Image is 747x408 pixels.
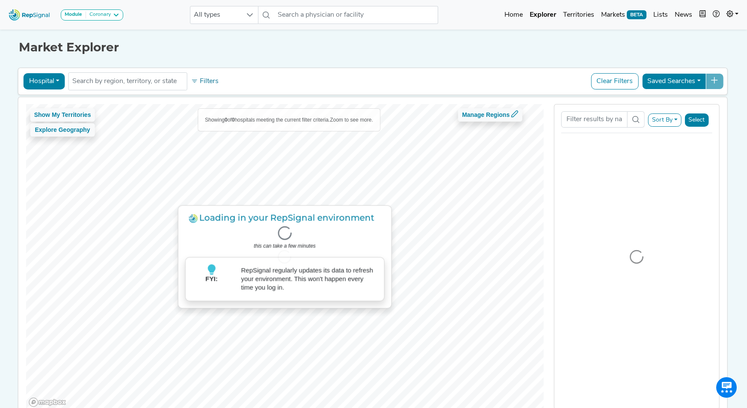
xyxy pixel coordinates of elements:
span: Showing of hospitals meeting the current filter criteria. [205,117,330,123]
span: Zoom to see more. [330,117,373,123]
a: News [671,6,696,24]
b: 0 [225,117,228,123]
button: Filters [189,74,221,89]
a: Home [501,6,526,24]
a: MarketsBETA [598,6,650,24]
img: lightbulb [206,264,216,274]
span: All types [190,6,242,24]
button: Manage Regions [458,108,522,122]
button: Intel Book [696,6,709,24]
p: this can take a few minutes [185,241,384,250]
a: Explorer [526,6,560,24]
button: Hospital [24,73,65,89]
button: ModuleCoronary [61,9,123,21]
p: RepSignal regularly updates its data to refresh your environment. This won't happen every time yo... [241,266,377,292]
button: Clear Filters [591,73,638,89]
strong: Module [65,12,82,17]
input: Search by region, territory, or state [72,76,184,86]
a: Mapbox logo [29,397,66,407]
a: Lists [650,6,671,24]
button: Explore Geography [30,123,95,137]
div: Coronary [86,12,111,18]
input: Search a physician or facility [274,6,438,24]
h3: Loading in your RepSignal environment [185,212,384,223]
span: BETA [627,10,646,19]
button: Show My Territories [30,108,95,122]
b: 0 [232,117,235,123]
a: Territories [560,6,598,24]
h1: Market Explorer [19,40,729,55]
button: Saved Searches [642,73,706,89]
p: FYI: [192,274,231,294]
